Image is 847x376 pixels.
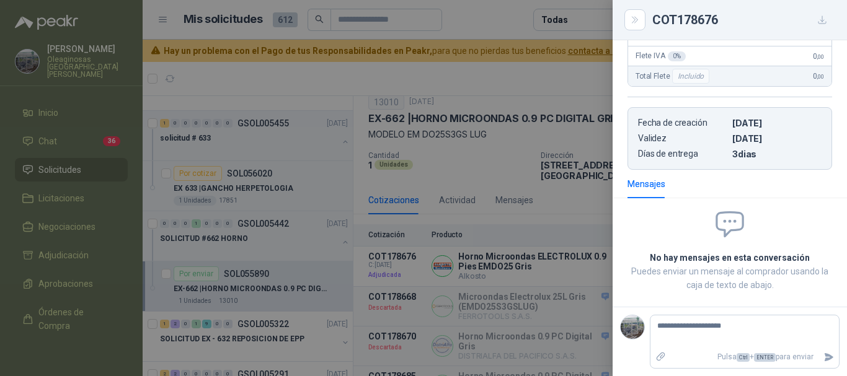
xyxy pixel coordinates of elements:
span: ,00 [817,33,824,40]
div: Incluido [672,69,709,84]
span: Total Flete [636,69,712,84]
span: Ctrl [737,353,750,362]
p: [DATE] [732,118,822,128]
label: Adjuntar archivos [650,346,672,368]
p: Validez [638,133,727,144]
div: 0 % [668,51,686,61]
span: 0 [813,72,824,81]
div: Mensajes [627,177,665,191]
h2: No hay mensajes en esta conversación [627,251,832,265]
p: Fecha de creación [638,118,727,128]
div: COT178676 [652,10,832,30]
span: ,00 [817,53,824,60]
span: ,00 [817,73,824,80]
img: Company Logo [621,315,644,339]
p: Pulsa + para enviar [672,346,819,368]
p: Puedes enviar un mensaje al comprador usando la caja de texto de abajo. [627,265,832,292]
span: ENTER [754,353,776,362]
button: Close [627,12,642,27]
p: 3 dias [732,149,822,159]
span: Flete IVA [636,51,686,61]
span: 0 [813,52,824,61]
p: [DATE] [732,133,822,144]
p: Días de entrega [638,149,727,159]
button: Enviar [818,346,839,368]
